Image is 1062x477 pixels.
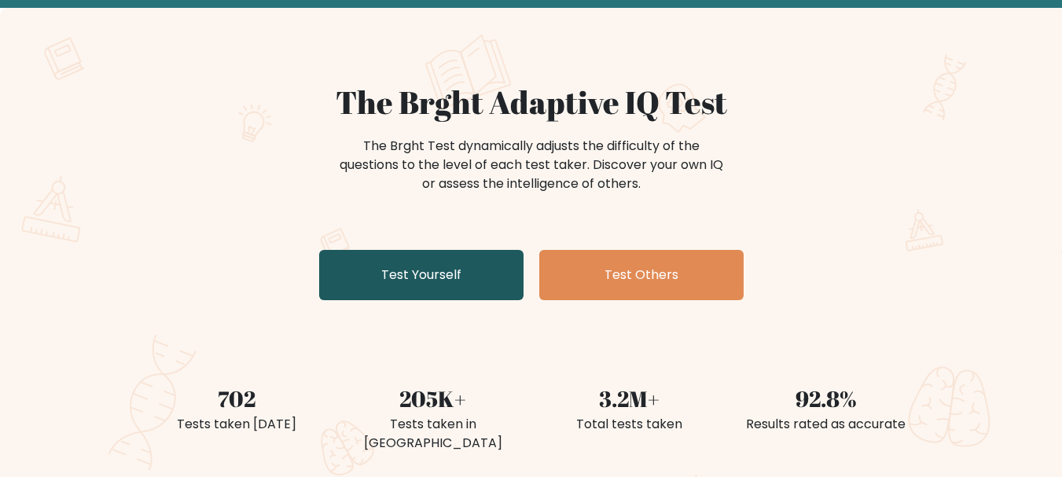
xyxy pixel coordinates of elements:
[541,415,718,434] div: Total tests taken
[539,250,744,300] a: Test Others
[148,415,325,434] div: Tests taken [DATE]
[148,382,325,415] div: 702
[319,250,524,300] a: Test Yourself
[541,382,718,415] div: 3.2M+
[344,415,522,453] div: Tests taken in [GEOGRAPHIC_DATA]
[335,137,728,193] div: The Brght Test dynamically adjusts the difficulty of the questions to the level of each test take...
[737,415,915,434] div: Results rated as accurate
[148,83,915,121] h1: The Brght Adaptive IQ Test
[737,382,915,415] div: 92.8%
[344,382,522,415] div: 205K+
